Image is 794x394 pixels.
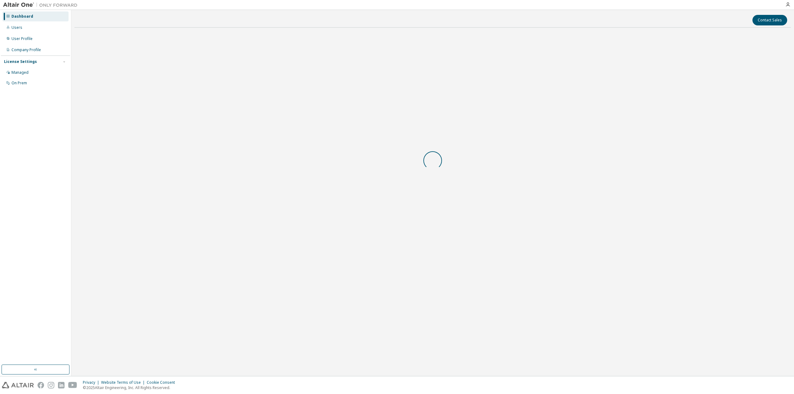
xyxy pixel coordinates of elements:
div: User Profile [11,36,33,41]
div: Website Terms of Use [101,380,147,385]
div: Privacy [83,380,101,385]
div: License Settings [4,59,37,64]
div: Users [11,25,22,30]
p: © 2025 Altair Engineering, Inc. All Rights Reserved. [83,385,179,390]
div: On Prem [11,81,27,86]
img: altair_logo.svg [2,382,34,388]
div: Cookie Consent [147,380,179,385]
div: Managed [11,70,29,75]
button: Contact Sales [752,15,787,25]
img: linkedin.svg [58,382,65,388]
div: Company Profile [11,47,41,52]
img: youtube.svg [68,382,77,388]
img: facebook.svg [38,382,44,388]
div: Dashboard [11,14,33,19]
img: Altair One [3,2,81,8]
img: instagram.svg [48,382,54,388]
